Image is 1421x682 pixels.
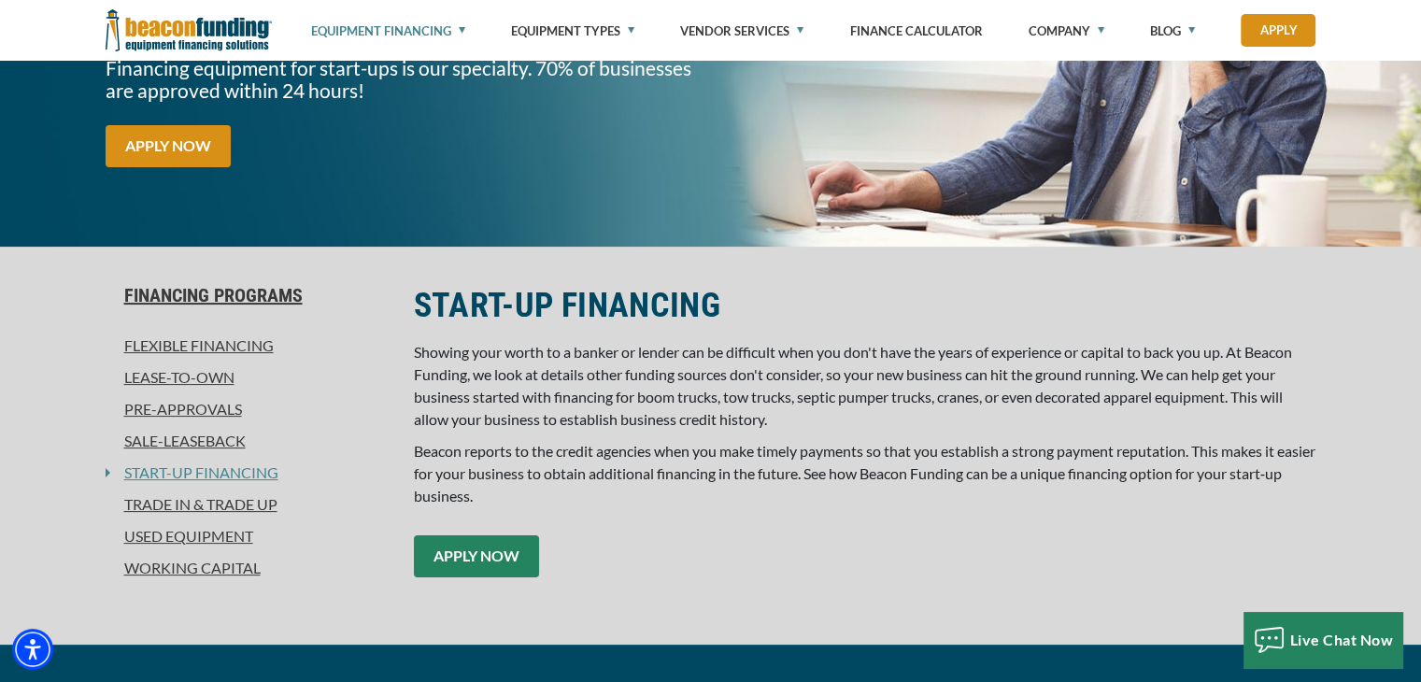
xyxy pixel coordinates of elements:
[12,629,53,670] div: Accessibility Menu
[1243,612,1403,668] button: Live Chat Now
[106,284,391,306] a: Financing Programs
[414,535,539,577] a: APPLY NOW
[1241,14,1315,47] a: Apply
[414,343,1292,428] span: Showing your worth to a banker or lender can be difficult when you don't have the years of experi...
[106,57,700,102] p: Financing equipment for start-ups is our specialty. 70% of businesses are approved within 24 hours!
[414,284,1316,327] h2: START-UP FINANCING
[414,442,1315,504] span: Beacon reports to the credit agencies when you make timely payments so that you establish a stron...
[106,557,391,579] a: Working Capital
[106,493,391,516] a: Trade In & Trade Up
[106,398,391,420] a: Pre-approvals
[106,366,391,389] a: Lease-To-Own
[106,525,391,547] a: Used Equipment
[106,334,391,357] a: Flexible Financing
[106,430,391,452] a: Sale-Leaseback
[1290,631,1394,648] span: Live Chat Now
[106,125,231,167] a: APPLY NOW
[110,462,278,484] a: Start-Up Financing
